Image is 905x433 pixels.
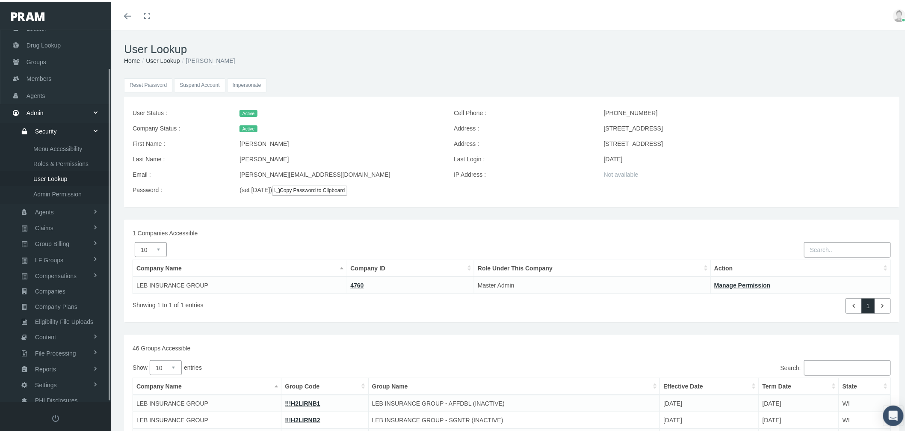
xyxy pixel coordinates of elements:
td: LEB INSURANCE GROUP - SGNTR (INACTIVE) [368,410,660,427]
a: !!!H2LIRNB2 [285,415,320,422]
a: Manage Permission [714,280,771,287]
span: Reports [35,360,56,375]
div: (set [DATE]) [233,181,367,197]
input: Search.. [804,240,891,256]
th: Term Date: activate to sort column ascending [759,376,839,393]
div: [STREET_ADDRESS] [597,119,897,134]
label: 46 Groups Accessible [133,342,190,351]
button: Reset Password [124,77,172,91]
span: LF Groups [35,251,63,266]
span: Content [35,328,56,343]
div: [PERSON_NAME] [233,150,447,165]
span: Companies [35,282,65,297]
div: [PERSON_NAME][EMAIL_ADDRESS][DOMAIN_NAME] [233,165,447,181]
span: Active [240,124,257,130]
th: Role Under This Company: activate to sort column ascending [474,258,711,275]
td: LEB INSURANCE GROUP - AFFDBL (INACTIVE) [368,393,660,410]
label: Email : [126,165,233,181]
th: State: activate to sort column ascending [839,376,891,393]
span: User Lookup [33,170,67,184]
div: [DATE] [597,150,897,165]
span: Claims [35,219,53,234]
td: LEB INSURANCE GROUP [133,410,281,427]
label: Address : [447,134,597,150]
span: Settings [35,376,57,391]
td: WI [839,393,891,410]
label: Last Login : [447,150,597,165]
span: Compensations [35,267,77,282]
div: Open Intercom Messenger [883,404,904,424]
td: LEB INSURANCE GROUP [133,275,347,292]
a: User Lookup [146,56,180,62]
button: Suspend Account [174,77,225,91]
input: Search: [804,359,891,374]
td: LEB INSURANCE GROUP [133,393,281,410]
label: Password : [126,181,233,197]
span: Groups [27,52,46,68]
img: PRAM_20_x_78.png [11,11,44,19]
label: Company Status : [126,119,233,134]
span: Roles & Permissions [33,155,89,169]
div: [PERSON_NAME] [233,134,447,150]
label: User Status : [126,104,233,119]
td: [DATE] [759,393,839,410]
span: Agents [35,203,54,218]
td: WI [839,410,891,427]
div: 1 Companies Accessible [126,227,897,236]
a: 4760 [351,280,364,287]
td: [DATE] [660,393,759,410]
th: Company Name: activate to sort column descending [133,258,347,275]
h1: User Lookup [124,41,899,54]
a: Home [124,56,140,62]
a: !!!H2LIRNB1 [285,398,320,405]
span: Agents [27,86,45,102]
th: Company ID: activate to sort column ascending [347,258,474,275]
label: Last Name : [126,150,233,165]
span: Eligibility File Uploads [35,313,93,327]
th: Group Name: activate to sort column ascending [368,376,660,393]
div: [STREET_ADDRESS] [597,134,897,150]
a: Copy Password to Clipboard [272,184,347,194]
td: [DATE] [660,410,759,427]
span: Menu Accessibility [33,140,82,154]
th: Group Code: activate to sort column ascending [281,376,368,393]
span: Security [35,122,57,137]
span: Not available [604,169,639,176]
li: [PERSON_NAME] [180,54,235,64]
td: [DATE] [759,410,839,427]
span: Group Billing [35,235,69,249]
label: IP Address : [447,165,597,181]
select: Showentries [150,359,182,374]
th: Company Name: activate to sort column descending [133,376,281,393]
div: [PHONE_NUMBER] [597,104,897,119]
input: Impersonate [227,77,267,91]
th: Effective Date: activate to sort column ascending [660,376,759,393]
span: Members [27,69,51,85]
label: Show entries [133,359,512,374]
label: Cell Phone : [447,104,597,119]
span: Admin [27,103,44,119]
a: 1 [861,297,875,312]
label: Search: [512,359,891,374]
span: File Processing [35,344,76,359]
label: First Name : [126,134,233,150]
th: Action: activate to sort column ascending [711,258,891,275]
td: Master Admin [474,275,711,292]
span: Active [240,108,257,115]
span: Drug Lookup [27,36,61,52]
label: Address : [447,119,597,134]
span: Company Plans [35,298,77,312]
span: PHI Disclosures [35,391,78,406]
span: Admin Permission [33,185,82,200]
